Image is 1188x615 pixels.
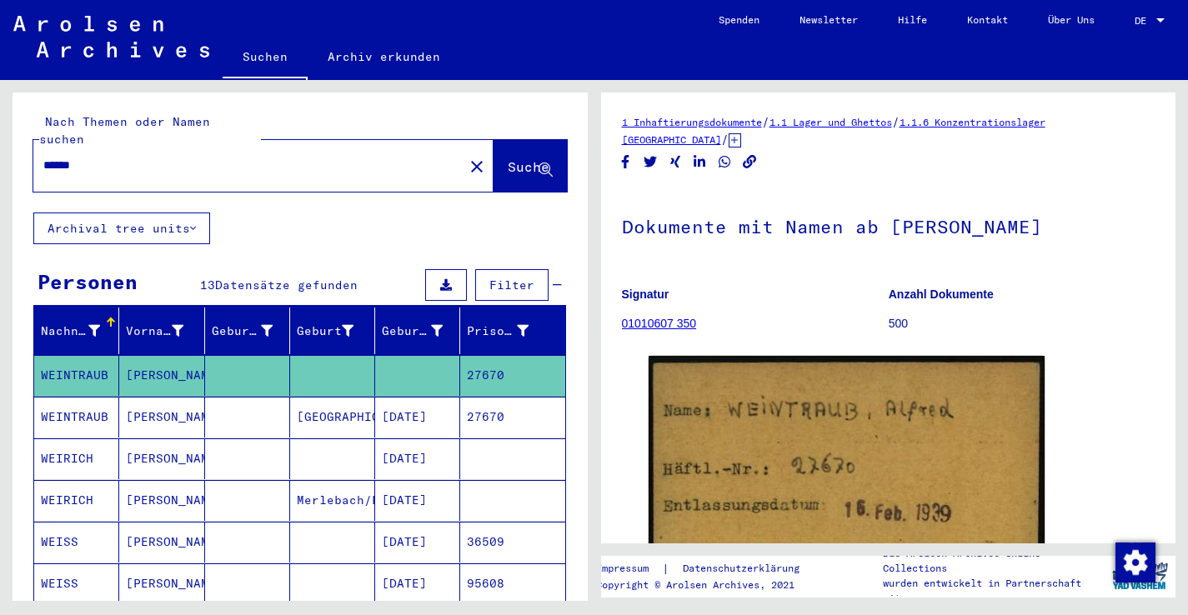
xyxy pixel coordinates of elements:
[33,212,210,244] button: Archival tree units
[119,397,204,437] mat-cell: [PERSON_NAME]
[460,563,564,604] mat-cell: 95608
[622,188,1155,262] h1: Dokumente mit Namen ab [PERSON_NAME]
[596,560,820,577] div: |
[596,577,820,592] p: Copyright © Arolsen Archives, 2021
[375,480,460,521] mat-cell: [DATE]
[290,480,375,521] mat-cell: Merlebach/Lorr.
[762,114,769,129] span: /
[34,307,119,354] mat-header-cell: Nachname
[126,322,183,340] div: Vorname
[883,576,1103,606] p: wurden entwickelt in Partnerschaft mit
[290,397,375,437] mat-cell: [GEOGRAPHIC_DATA]
[200,277,215,292] span: 13
[290,307,375,354] mat-header-cell: Geburt‏
[489,277,534,292] span: Filter
[119,522,204,562] mat-cell: [PERSON_NAME]
[212,322,273,340] div: Geburtsname
[667,152,684,172] button: Share on Xing
[1115,542,1155,582] img: Zustimmung ändern
[34,522,119,562] mat-cell: WEISS
[460,307,564,354] mat-header-cell: Prisoner #
[460,355,564,396] mat-cell: 27670
[41,317,121,344] div: Nachname
[212,317,293,344] div: Geburtsname
[1135,15,1153,27] span: DE
[375,563,460,604] mat-cell: [DATE]
[308,37,460,77] a: Archiv erkunden
[669,560,820,577] a: Datenschutzerklärung
[508,158,549,175] span: Suche
[119,438,204,479] mat-cell: [PERSON_NAME]
[494,140,567,192] button: Suche
[382,317,464,344] div: Geburtsdatum
[205,307,290,354] mat-header-cell: Geburtsname
[741,152,759,172] button: Copy link
[223,37,308,80] a: Suchen
[460,397,564,437] mat-cell: 27670
[34,397,119,437] mat-cell: WEINTRAUB
[642,152,659,172] button: Share on Twitter
[297,317,374,344] div: Geburt‏
[716,152,734,172] button: Share on WhatsApp
[889,315,1155,332] p: 500
[375,522,460,562] mat-cell: [DATE]
[1109,555,1171,597] img: yv_logo.png
[691,152,709,172] button: Share on LinkedIn
[475,269,549,301] button: Filter
[39,114,210,147] mat-label: Nach Themen oder Namen suchen
[622,116,762,128] a: 1 Inhaftierungsdokumente
[375,307,460,354] mat-header-cell: Geburtsdatum
[617,152,634,172] button: Share on Facebook
[215,277,358,292] span: Datensätze gefunden
[382,322,443,340] div: Geburtsdatum
[467,322,528,340] div: Prisoner #
[889,287,994,301] b: Anzahl Dokumente
[34,563,119,604] mat-cell: WEISS
[460,149,494,182] button: Clear
[119,480,204,521] mat-cell: [PERSON_NAME]
[467,157,487,177] mat-icon: close
[13,16,209,57] img: Arolsen_neg.svg
[34,355,119,396] mat-cell: WEINTRAUB
[460,522,564,562] mat-cell: 36509
[596,560,662,577] a: Impressum
[126,317,203,344] div: Vorname
[41,322,100,340] div: Nachname
[375,438,460,479] mat-cell: [DATE]
[892,114,900,129] span: /
[769,116,892,128] a: 1.1 Lager und Ghettos
[375,397,460,437] mat-cell: [DATE]
[721,132,729,147] span: /
[38,267,138,297] div: Personen
[883,546,1103,576] p: Die Arolsen Archives Online-Collections
[34,480,119,521] mat-cell: WEIRICH
[119,563,204,604] mat-cell: [PERSON_NAME]
[622,287,669,301] b: Signatur
[34,438,119,479] mat-cell: WEIRICH
[119,307,204,354] mat-header-cell: Vorname
[119,355,204,396] mat-cell: [PERSON_NAME]
[622,317,697,330] a: 01010607 350
[467,317,549,344] div: Prisoner #
[297,322,353,340] div: Geburt‏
